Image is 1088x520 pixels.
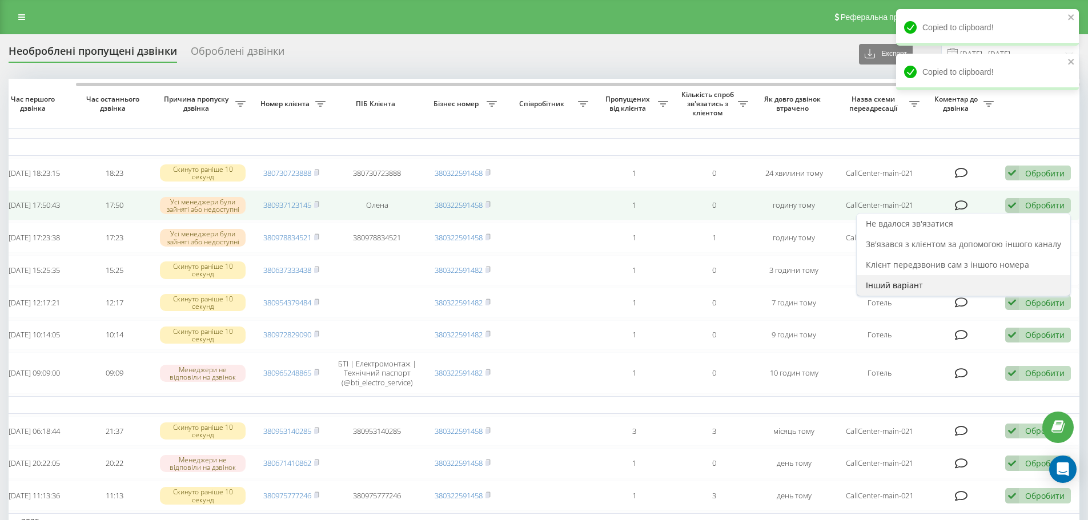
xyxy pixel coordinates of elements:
[435,426,483,436] a: 380322591458
[754,223,834,253] td: годину тому
[754,448,834,478] td: день тому
[1025,368,1065,378] div: Обробити
[160,294,246,311] div: Скинуто раніше 10 секунд
[160,326,246,344] div: Скинуто раніше 10 секунд
[896,9,1079,46] div: Copied to clipboard!
[866,239,1061,249] span: Зв'язався з клієнтом за допомогою іншого каналу
[834,158,925,188] td: CallCenter-main-021
[866,218,953,229] span: Не вдалося зв'язатися
[931,95,983,112] span: Коментар до дзвінка
[74,448,154,478] td: 20:22
[263,458,311,468] a: 380671410862
[754,352,834,394] td: 10 годин тому
[754,190,834,220] td: годину тому
[435,329,483,340] a: 380322591482
[3,95,65,112] span: Час першого дзвінка
[674,288,754,318] td: 0
[160,229,246,246] div: Усі менеджери були зайняті або недоступні
[1025,329,1065,340] div: Обробити
[1025,490,1065,501] div: Обробити
[74,481,154,511] td: 11:13
[435,200,483,210] a: 380322591458
[1025,168,1065,179] div: Обробити
[1025,458,1065,469] div: Обробити
[674,481,754,511] td: 3
[160,261,246,279] div: Скинуто раніше 10 секунд
[594,320,674,350] td: 1
[840,95,909,112] span: Назва схеми переадресації
[83,95,145,112] span: Час останнього дзвінка
[263,297,311,308] a: 380954379484
[74,158,154,188] td: 18:23
[674,190,754,220] td: 0
[1025,425,1065,436] div: Обробити
[74,190,154,220] td: 17:50
[896,54,1079,90] div: Copied to clipboard!
[435,368,483,378] a: 380322591482
[1067,57,1075,68] button: close
[754,255,834,285] td: 3 години тому
[674,320,754,350] td: 0
[594,416,674,446] td: 3
[866,259,1029,270] span: Клієнт передзвонив сам з іншого номера
[263,368,311,378] a: 380965248865
[331,158,423,188] td: 380730723888
[594,352,674,394] td: 1
[331,416,423,446] td: 380953140285
[834,320,925,350] td: Готель
[841,13,925,22] span: Реферальна програма
[834,352,925,394] td: Готель
[435,490,483,501] a: 380322591458
[74,320,154,350] td: 10:14
[834,416,925,446] td: CallCenter-main-021
[754,320,834,350] td: 9 годин тому
[160,365,246,382] div: Менеджери не відповіли на дзвінок
[1025,297,1065,308] div: Обробити
[160,422,246,440] div: Скинуто раніше 10 секунд
[594,288,674,318] td: 1
[594,223,674,253] td: 1
[754,288,834,318] td: 7 годин тому
[674,416,754,446] td: 3
[674,448,754,478] td: 0
[763,95,825,112] span: Як довго дзвінок втрачено
[263,168,311,178] a: 380730723888
[74,255,154,285] td: 15:25
[674,352,754,394] td: 0
[191,45,284,63] div: Оброблені дзвінки
[74,223,154,253] td: 17:23
[834,448,925,478] td: CallCenter-main-021
[859,44,913,65] button: Експорт
[263,265,311,275] a: 380637333438
[331,352,423,394] td: БТІ | Електромонтаж | Технічний паспорт (@bti_electro_service)
[263,490,311,501] a: 380975777246
[263,426,311,436] a: 380953140285
[834,481,925,511] td: CallCenter-main-021
[331,223,423,253] td: 380978834521
[508,99,578,108] span: Співробітник
[160,487,246,504] div: Скинуто раніше 10 секунд
[594,481,674,511] td: 1
[674,255,754,285] td: 0
[160,164,246,182] div: Скинуто раніше 10 секунд
[594,190,674,220] td: 1
[428,99,487,108] span: Бізнес номер
[74,416,154,446] td: 21:37
[331,481,423,511] td: 380975777246
[74,352,154,394] td: 09:09
[1067,13,1075,23] button: close
[594,255,674,285] td: 1
[1025,200,1065,211] div: Обробити
[594,448,674,478] td: 1
[74,288,154,318] td: 12:17
[160,455,246,472] div: Менеджери не відповіли на дзвінок
[754,416,834,446] td: місяць тому
[754,481,834,511] td: день тому
[331,190,423,220] td: Олена
[160,95,235,112] span: Причина пропуску дзвінка
[834,288,925,318] td: Готель
[866,280,923,291] span: Інший варіант
[341,99,413,108] span: ПІБ Клієнта
[674,158,754,188] td: 0
[160,197,246,214] div: Усі менеджери були зайняті або недоступні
